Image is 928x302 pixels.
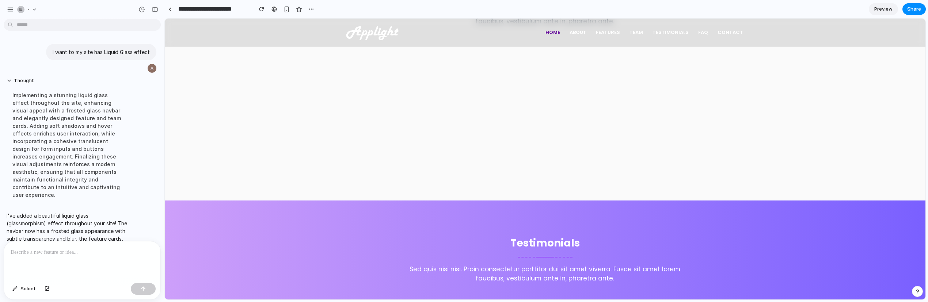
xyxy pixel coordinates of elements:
button: - [14,4,41,15]
a: Features [428,5,458,23]
p: Sed quis nisi nisi. Proin consectetur porttitor dui sit amet viverra. Fusce sit amet lorem faucib... [240,246,520,265]
div: Implementing a stunning liquid glass effect throughout the site, enhancing visual appeal with a f... [7,87,129,203]
a: About [402,5,425,23]
span: - [27,6,30,13]
a: Team [462,5,481,23]
p: I've added a beautiful liquid glass (glassmorphism) effect throughout your site! The navbar now h... [7,212,129,281]
a: Faq [530,5,546,23]
span: Share [907,5,921,13]
a: Testimonials [485,5,527,23]
p: I want to my site has Liquid Glass effect [53,48,150,56]
img: logo [178,7,236,22]
span: Select [20,285,36,293]
button: Share [902,3,926,15]
a: Home [378,5,398,23]
a: Preview [869,3,898,15]
a: Contact [550,5,581,23]
h3: Testimonials [240,218,520,231]
button: Select [9,283,39,295]
span: Preview [874,5,893,13]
